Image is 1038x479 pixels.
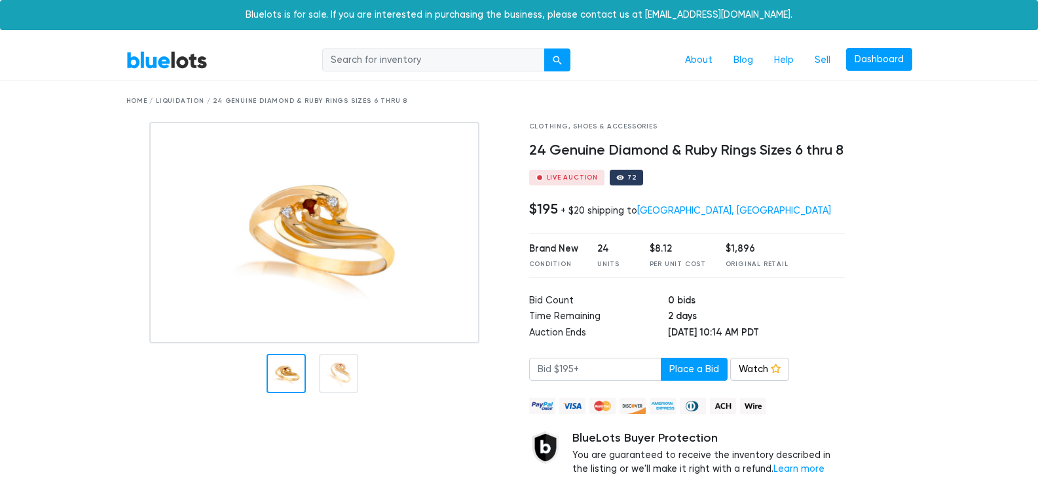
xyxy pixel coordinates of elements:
img: paypal_credit-80455e56f6e1299e8d57f40c0dcee7b8cd4ae79b9eccbfc37e2480457ba36de9.png [529,398,555,414]
a: Learn more [773,463,825,474]
div: Live Auction [547,174,599,181]
a: BlueLots [126,50,208,69]
div: Per Unit Cost [650,259,706,269]
div: 72 [627,174,637,181]
td: Bid Count [529,294,668,310]
a: Blog [723,48,764,73]
a: [GEOGRAPHIC_DATA], [GEOGRAPHIC_DATA] [637,205,831,216]
div: $8.12 [650,242,706,256]
td: 0 bids [668,294,845,310]
div: + $20 shipping to [561,205,831,216]
a: About [675,48,723,73]
img: buyer_protection_shield-3b65640a83011c7d3ede35a8e5a80bfdfaa6a97447f0071c1475b91a4b0b3d01.png [529,431,562,464]
h4: $195 [529,201,558,218]
td: [DATE] 10:14 AM PDT [668,326,845,342]
a: Help [764,48,804,73]
div: Brand New [529,242,578,256]
input: Bid $195+ [529,358,661,381]
div: $1,896 [726,242,788,256]
img: a5c6f43e-6b40-4a74-bf44-151e5005de61-1754433793.png [149,122,479,343]
td: 2 days [668,309,845,326]
img: mastercard-42073d1d8d11d6635de4c079ffdb20a4f30a903dc55d1612383a1b395dd17f39.png [589,398,616,414]
td: Auction Ends [529,326,668,342]
div: Condition [529,259,578,269]
h5: BlueLots Buyer Protection [572,431,845,446]
img: ach-b7992fed28a4f97f893c574229be66187b9afb3f1a8d16a4691d3d3140a8ab00.png [710,398,736,414]
img: visa-79caf175f036a155110d1892330093d4c38f53c55c9ec9e2c3a54a56571784bb.png [559,398,585,414]
img: discover-82be18ecfda2d062aad2762c1ca80e2d36a4073d45c9e0ffae68cd515fbd3d32.png [620,398,646,414]
img: american_express-ae2a9f97a040b4b41f6397f7637041a5861d5f99d0716c09922aba4e24c8547d.png [650,398,676,414]
div: 24 [597,242,630,256]
h4: 24 Genuine Diamond & Ruby Rings Sizes 6 thru 8 [529,142,845,159]
div: You are guaranteed to receive the inventory described in the listing or we'll make it right with ... [572,431,845,476]
a: Dashboard [846,48,912,71]
a: Sell [804,48,841,73]
div: Original Retail [726,259,788,269]
a: Watch [730,358,789,381]
div: Clothing, Shoes & Accessories [529,122,845,132]
img: wire-908396882fe19aaaffefbd8e17b12f2f29708bd78693273c0e28e3a24408487f.png [740,398,766,414]
input: Search for inventory [322,48,545,72]
button: Place a Bid [661,358,728,381]
img: diners_club-c48f30131b33b1bb0e5d0e2dbd43a8bea4cb12cb2961413e2f4250e06c020426.png [680,398,706,414]
td: Time Remaining [529,309,668,326]
div: Home / Liquidation / 24 Genuine Diamond & Ruby Rings Sizes 6 thru 8 [126,96,912,106]
div: Units [597,259,630,269]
